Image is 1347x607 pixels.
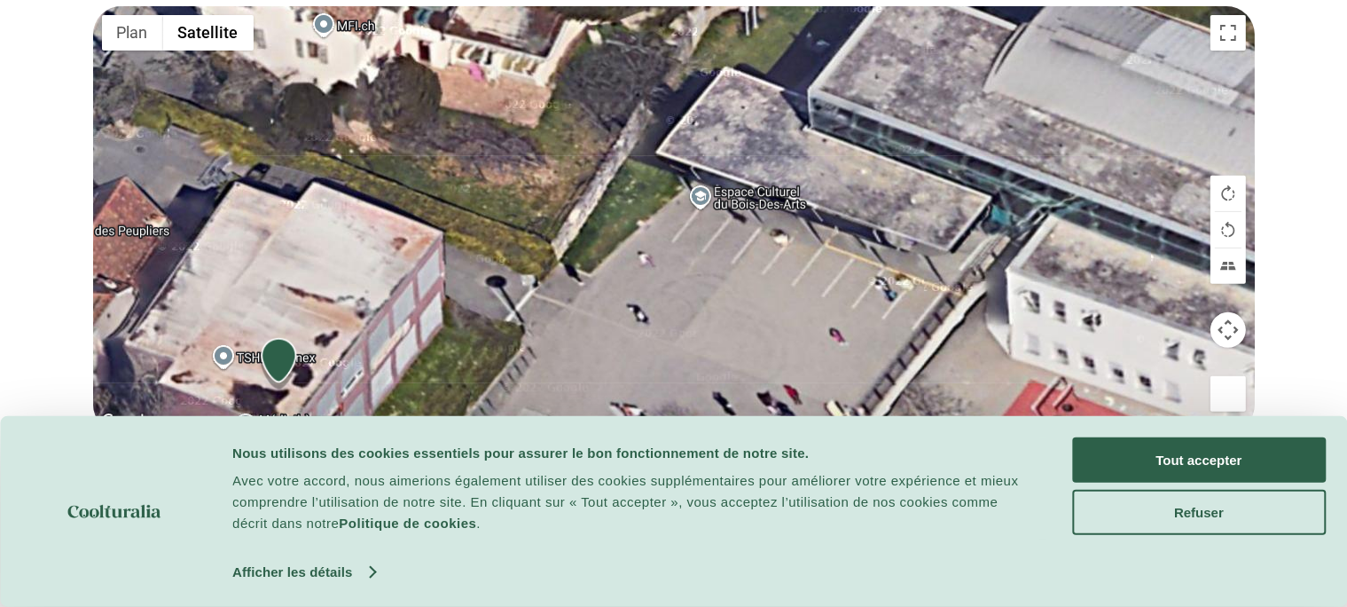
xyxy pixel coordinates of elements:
[163,15,254,51] button: Afficher les images satellite
[98,410,156,433] img: Google
[1210,248,1246,284] button: Incliner la carte
[68,505,161,518] img: logo
[98,410,156,433] a: Ouvrir cette zone dans Google Maps (dans une nouvelle fenêtre)
[1210,212,1246,248] button: Faire pivoter la carte dans le sens inverse des aiguilles d'une montre
[102,15,163,51] button: Afficher un plan de ville
[1210,376,1246,412] button: Faites glisser Pegman sur la carte pour ouvrir Street View
[476,516,481,531] span: .
[232,559,375,586] a: Afficher les détails
[1072,489,1326,534] button: Refuser
[339,516,476,531] a: Politique de cookies
[1210,312,1246,348] button: Commandes de la caméra de la carte
[232,442,1032,463] div: Nous utilisons des cookies essentiels pour assurer le bon fonctionnement de notre site.
[1072,438,1326,483] button: Tout accepter
[1210,176,1246,211] button: Faire pivoter la carte dans le sens des aiguilles d'une montre
[260,337,298,390] div: Chemin du Bois-des-Arts 62, 1226 Thônex
[232,473,1018,531] span: Avec votre accord, nous aimerions également utiliser des cookies supplémentaires pour améliorer v...
[1210,15,1246,51] button: Passer en plein écran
